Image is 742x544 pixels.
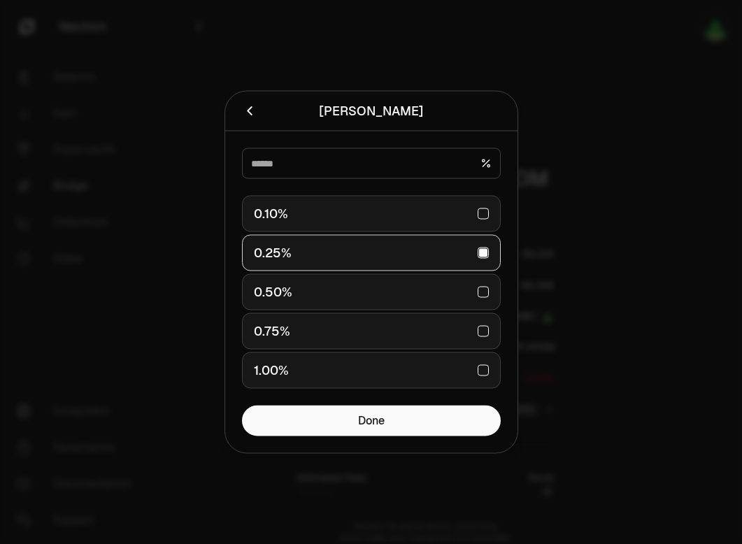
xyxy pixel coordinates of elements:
button: 0.50% [242,274,501,310]
button: 0.25% [242,235,501,271]
div: [PERSON_NAME] [319,101,424,121]
div: 0.10% [254,207,288,221]
div: 0.25% [254,246,292,260]
div: 0.50% [254,285,292,299]
div: 1.00% [254,364,289,378]
button: 1.00% [242,352,501,389]
button: 0.10% [242,196,501,232]
button: Done [242,406,501,436]
button: 0.75% [242,313,501,350]
div: 0.75% [254,324,290,338]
